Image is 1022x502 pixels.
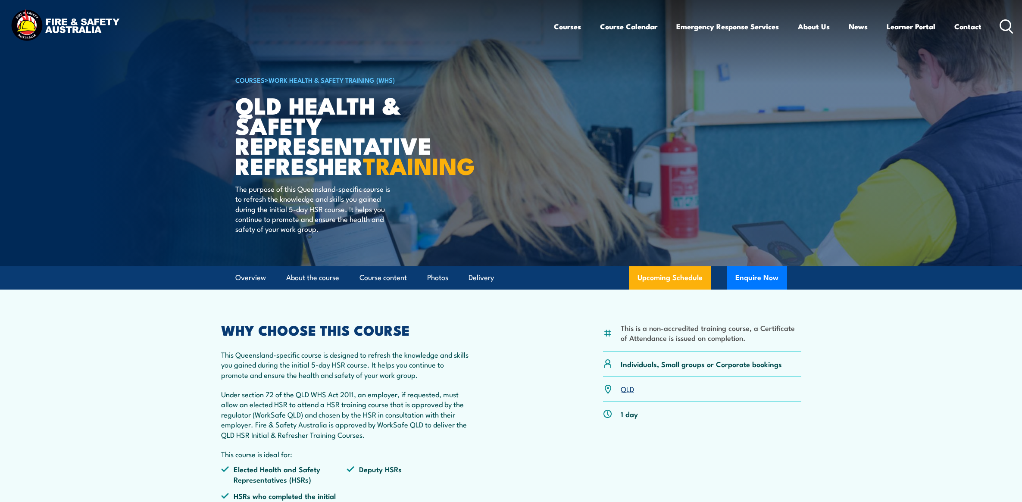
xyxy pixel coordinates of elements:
a: News [849,15,868,38]
a: Delivery [469,266,494,289]
a: Learner Portal [887,15,935,38]
li: This is a non-accredited training course, a Certificate of Attendance is issued on completion. [621,323,801,343]
a: Work Health & Safety Training (WHS) [269,75,395,84]
a: Photos [427,266,448,289]
h2: WHY CHOOSE THIS COURSE [221,324,473,336]
a: Emergency Response Services [676,15,779,38]
a: About the course [286,266,339,289]
a: Courses [554,15,581,38]
strong: TRAINING [363,147,475,183]
a: Course Calendar [600,15,657,38]
p: The purpose of this Queensland-specific course is to refresh the knowledge and skills you gained ... [235,184,393,234]
p: Under section 72 of the QLD WHS Act 2011, an employer, if requested, must allow an elected HSR to... [221,389,473,440]
p: This Queensland-specific course is designed to refresh the knowledge and skills you gained during... [221,349,473,380]
p: 1 day [621,409,638,419]
a: Contact [954,15,981,38]
h6: > [235,75,448,85]
button: Enquire Now [727,266,787,290]
a: QLD [621,384,634,394]
a: COURSES [235,75,265,84]
a: Course content [359,266,407,289]
p: This course is ideal for: [221,449,473,459]
a: Upcoming Schedule [629,266,711,290]
li: Deputy HSRs [347,464,472,484]
a: Overview [235,266,266,289]
p: Individuals, Small groups or Corporate bookings [621,359,782,369]
a: About Us [798,15,830,38]
li: Elected Health and Safety Representatives (HSRs) [221,464,347,484]
h1: QLD Health & Safety Representative Refresher [235,95,448,175]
